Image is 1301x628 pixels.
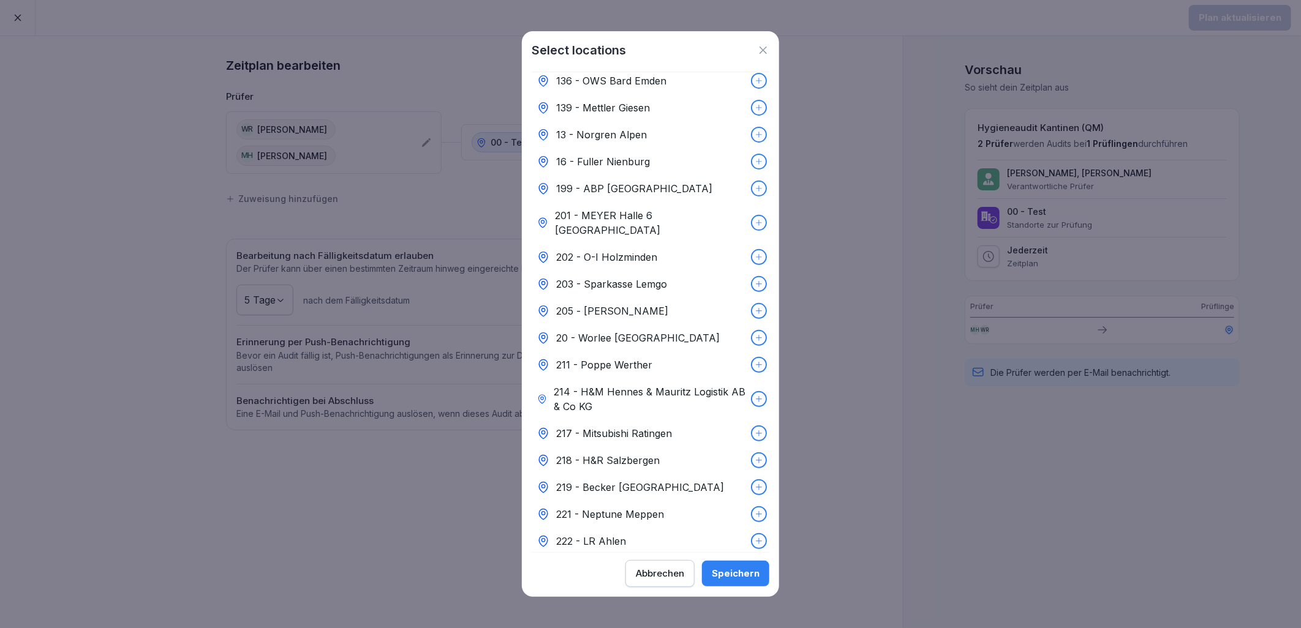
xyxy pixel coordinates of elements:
div: Speichern [712,567,760,580]
button: Speichern [702,561,769,586]
p: 20 - Worlee [GEOGRAPHIC_DATA] [556,331,720,345]
p: 202 - O-I Holzminden [556,250,657,264]
p: 222 - LR Ahlen [556,534,626,548]
p: 219 - Becker [GEOGRAPHIC_DATA] [556,480,724,495]
p: 203 - Sparkasse Lemgo [556,277,667,291]
p: 221 - Neptune Meppen [556,507,664,521]
p: 139 - Mettler Giesen [556,100,650,115]
button: Abbrechen [625,560,695,587]
p: 136 - OWS Bard Emden [556,73,666,88]
p: 205 - [PERSON_NAME] [556,304,668,318]
p: 13 - Norgren Alpen [556,127,647,142]
p: 218 - H&R Salzbergen [556,453,660,468]
p: 214 - H&M Hennes & Mauritz Logistik AB & Co KG [554,384,746,414]
p: 16 - Fuller Nienburg [556,154,650,169]
p: 217 - Mitsubishi Ratingen [556,426,672,441]
p: 199 - ABP [GEOGRAPHIC_DATA] [556,181,712,196]
p: 201 - MEYER Halle 6 [GEOGRAPHIC_DATA] [555,208,746,237]
div: Abbrechen [636,567,684,580]
p: 211 - Poppe Werther [556,357,652,372]
h1: Select locations [532,41,626,59]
